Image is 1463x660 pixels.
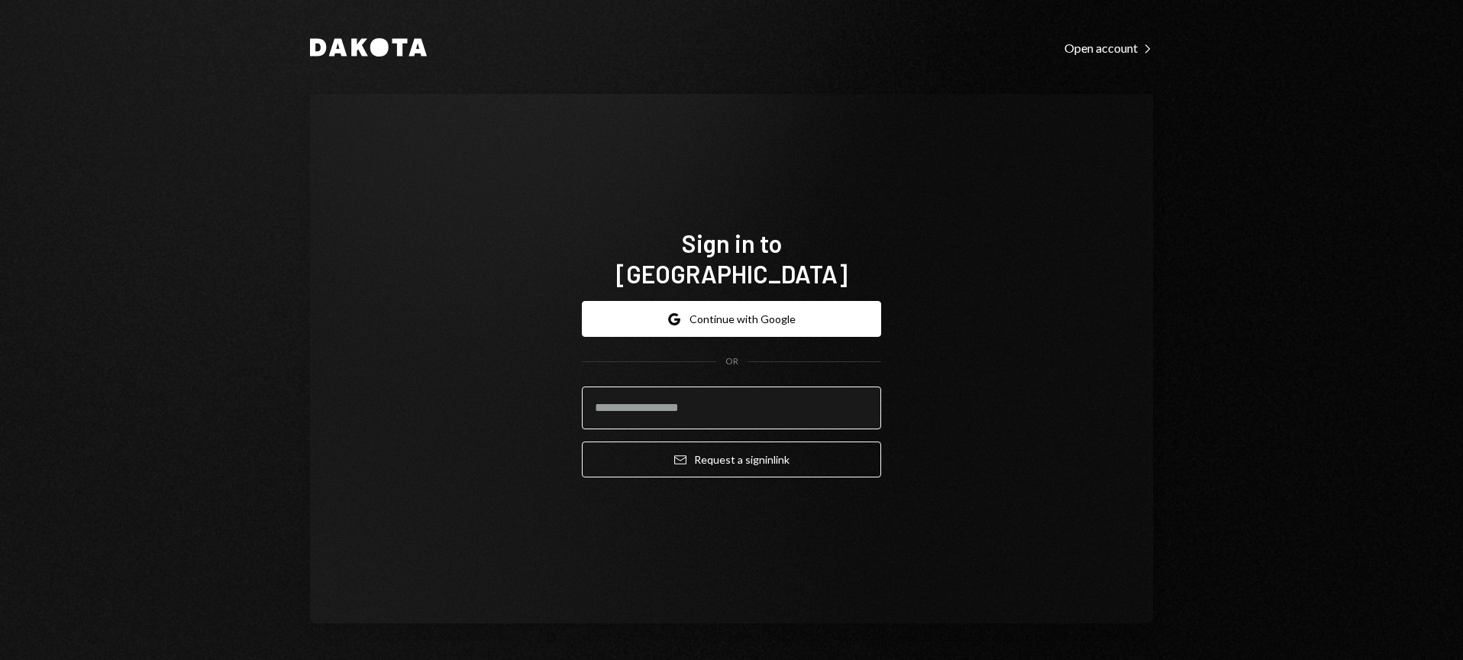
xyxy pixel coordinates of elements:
div: Open account [1064,40,1153,56]
div: OR [725,355,738,368]
button: Request a signinlink [582,442,881,477]
h1: Sign in to [GEOGRAPHIC_DATA] [582,228,881,289]
button: Continue with Google [582,301,881,337]
a: Open account [1064,39,1153,56]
